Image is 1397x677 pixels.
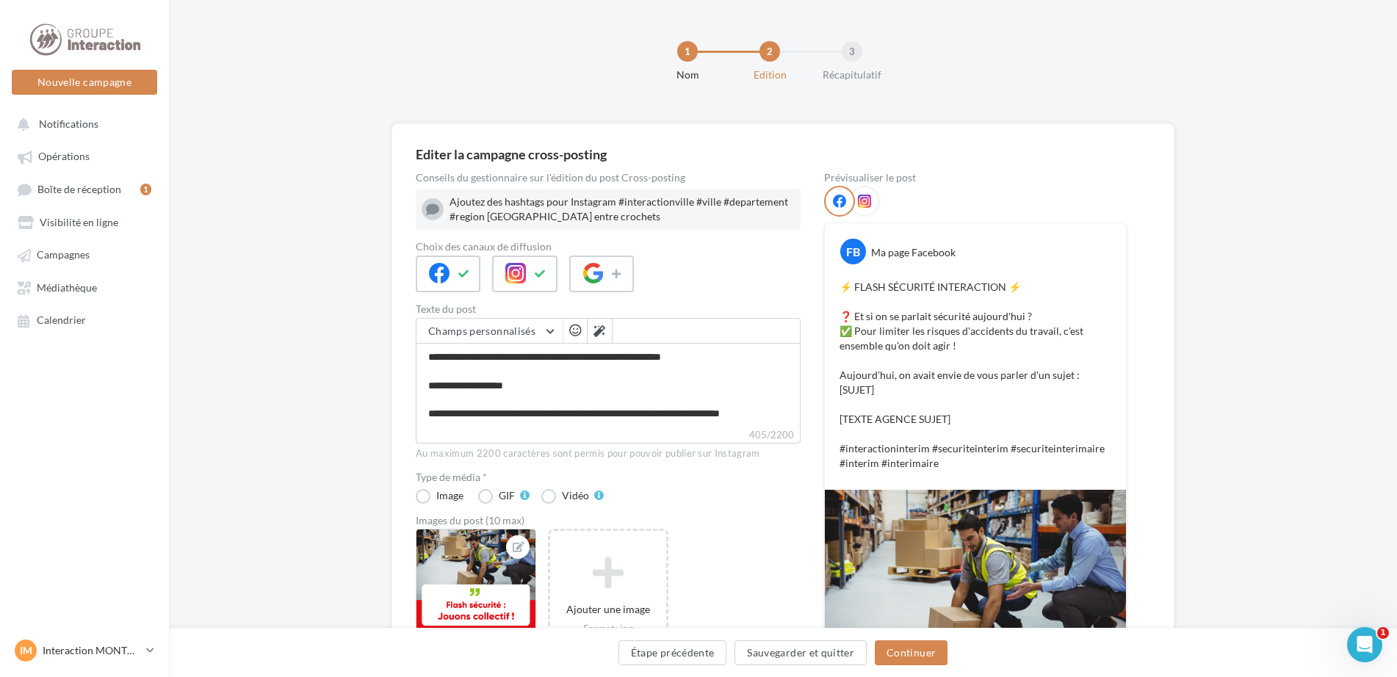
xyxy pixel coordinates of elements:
div: Ajoutez des hashtags pour Instagram #interactionville #ville #departement #region [GEOGRAPHIC_DAT... [450,195,795,224]
label: Texte du post [416,304,801,314]
label: Choix des canaux de diffusion [416,242,801,252]
p: ⚡️ FLASH SÉCURITÉ INTERACTION ⚡️ ❓ Et si on se parlait sécurité aujourd'hui ? ✅ Pour limiter les ... [840,280,1111,471]
button: Étape précédente [618,640,727,665]
span: IM [20,643,32,658]
button: Notifications [9,110,154,137]
div: GIF [499,490,515,501]
label: Type de média * [416,472,801,482]
span: Calendrier [37,314,86,327]
button: Continuer [875,640,947,665]
span: Visibilité en ligne [40,216,118,228]
label: 405/2200 [416,427,801,444]
span: Opérations [38,151,90,163]
div: Editer la campagne cross-posting [416,148,607,161]
span: Champs personnalisés [428,325,535,337]
a: Boîte de réception1 [9,175,160,203]
div: Vidéo [562,490,589,501]
div: Récapitulatif [805,68,899,82]
div: FB [840,239,866,264]
span: Boîte de réception [37,183,121,195]
a: IM Interaction MONTPELLIER [12,637,157,665]
span: 1 [1377,627,1389,639]
button: Sauvegarder et quitter [734,640,867,665]
div: Ma page Facebook [871,245,956,260]
div: 1 [677,41,698,62]
div: 1 [140,184,151,195]
button: Nouvelle campagne [12,70,157,95]
div: Edition [723,68,817,82]
a: Visibilité en ligne [9,209,160,235]
div: Au maximum 2200 caractères sont permis pour pouvoir publier sur Instagram [416,447,801,460]
a: Campagnes [9,241,160,267]
span: Notifications [39,117,98,130]
div: Conseils du gestionnaire sur l'édition du post Cross-posting [416,173,801,183]
button: Champs personnalisés [416,319,563,344]
span: Campagnes [37,249,90,261]
iframe: Intercom live chat [1347,627,1382,662]
a: Calendrier [9,306,160,333]
span: Médiathèque [37,281,97,294]
div: Images du post (10 max) [416,515,801,526]
a: Opérations [9,142,160,169]
div: Image [436,490,463,501]
p: Interaction MONTPELLIER [43,643,140,658]
a: Médiathèque [9,274,160,300]
div: 2 [759,41,780,62]
div: 3 [842,41,862,62]
div: Prévisualiser le post [824,173,1127,183]
div: Nom [640,68,734,82]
